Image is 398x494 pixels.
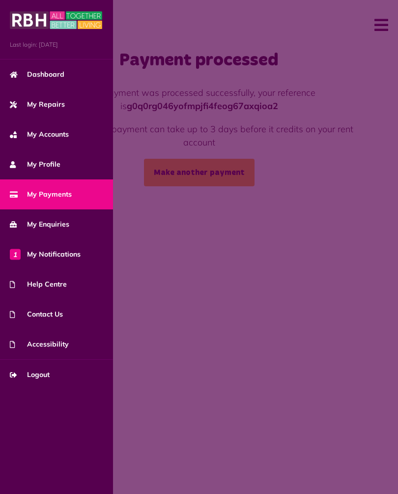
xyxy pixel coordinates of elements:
[10,69,64,80] span: Dashboard
[10,189,72,200] span: My Payments
[10,40,103,49] span: Last login: [DATE]
[10,10,102,30] img: MyRBH
[10,339,69,349] span: Accessibility
[10,129,69,140] span: My Accounts
[10,309,63,320] span: Contact Us
[10,279,67,290] span: Help Centre
[10,370,50,380] span: Logout
[10,249,21,260] span: 1
[10,99,65,110] span: My Repairs
[10,219,69,230] span: My Enquiries
[10,249,81,260] span: My Notifications
[10,159,60,170] span: My Profile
